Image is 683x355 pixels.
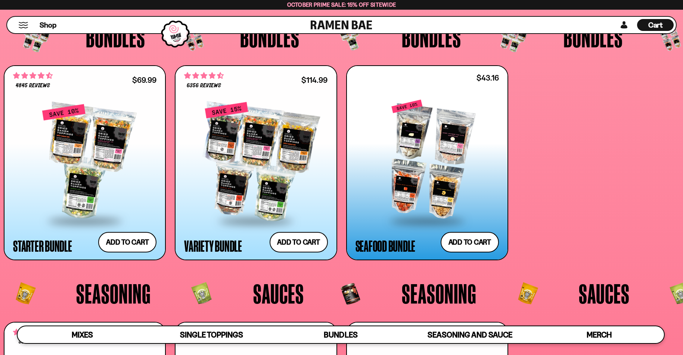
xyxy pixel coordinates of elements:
span: Cart [648,21,663,29]
span: Sauces [579,280,630,307]
span: Merch [587,330,612,339]
span: October Prime Sale: 15% off Sitewide [287,1,396,8]
div: $69.99 [132,76,156,84]
a: Bundles [276,326,405,343]
a: Shop [40,19,56,31]
a: 4.63 stars 6356 reviews $114.99 Variety Bundle Add to cart [175,65,337,260]
div: Starter Bundle [13,239,72,252]
div: $114.99 [301,76,327,84]
span: Seasoning [76,280,151,307]
a: Merch [535,326,664,343]
span: Seasoning [402,280,476,307]
span: Mixes [72,330,93,339]
a: Single Toppings [147,326,276,343]
a: Seasoning and Sauce [406,326,535,343]
div: Seafood Bundle [356,239,416,252]
a: $43.16 Seafood Bundle Add to cart [346,65,508,260]
span: Single Toppings [180,330,243,339]
span: 4.71 stars [13,327,53,337]
button: Add to cart [98,232,156,252]
a: 4.71 stars 4845 reviews $69.99 Starter Bundle Add to cart [4,65,166,260]
span: Seasoning and Sauce [428,330,512,339]
span: Bundles [324,330,357,339]
span: 4845 reviews [16,83,50,89]
button: Add to cart [270,232,328,252]
button: Add to cart [441,232,499,252]
span: 4.71 stars [13,71,53,81]
span: Sauces [253,280,304,307]
a: Mixes [18,326,147,343]
span: 6356 reviews [187,83,221,89]
button: Mobile Menu Trigger [18,22,28,28]
div: $43.16 [476,74,499,81]
span: Shop [40,20,56,30]
div: Cart [637,17,674,33]
div: Variety Bundle [184,239,242,252]
span: 4.63 stars [184,71,224,81]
